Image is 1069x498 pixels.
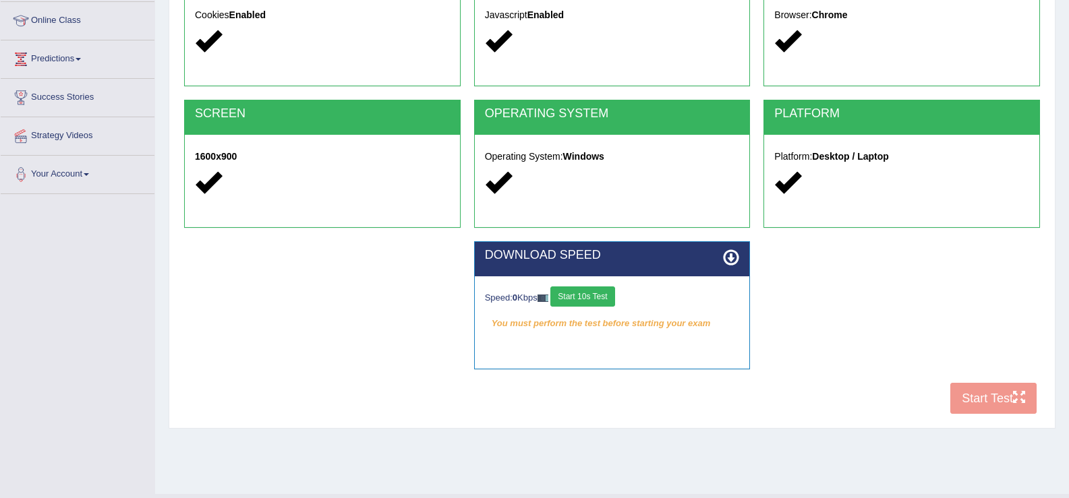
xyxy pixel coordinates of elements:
a: Strategy Videos [1,117,154,151]
strong: Enabled [527,9,564,20]
h5: Cookies [195,10,450,20]
img: ajax-loader-fb-connection.gif [538,294,548,302]
h2: OPERATING SYSTEM [485,107,740,121]
h2: DOWNLOAD SPEED [485,249,740,262]
h2: PLATFORM [774,107,1029,121]
a: Predictions [1,40,154,74]
strong: 0 [513,292,517,303]
button: Start 10s Test [550,286,614,307]
strong: Enabled [229,9,266,20]
strong: Chrome [812,9,848,20]
a: Success Stories [1,79,154,113]
a: Online Class [1,2,154,36]
em: You must perform the test before starting your exam [485,313,740,334]
h5: Platform: [774,152,1029,162]
strong: Windows [563,151,604,162]
h2: SCREEN [195,107,450,121]
a: Your Account [1,156,154,189]
h5: Javascript [485,10,740,20]
strong: 1600x900 [195,151,237,162]
div: Speed: Kbps [485,286,740,310]
h5: Operating System: [485,152,740,162]
strong: Desktop / Laptop [812,151,889,162]
h5: Browser: [774,10,1029,20]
